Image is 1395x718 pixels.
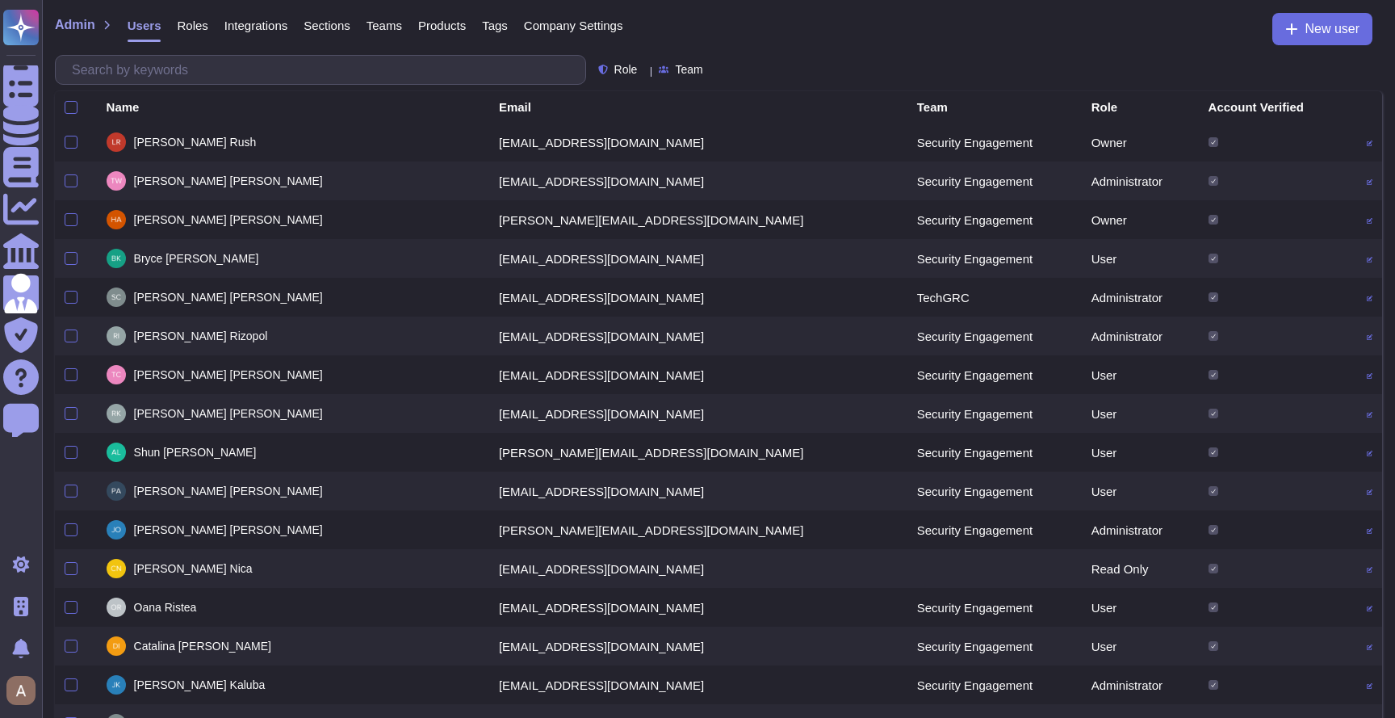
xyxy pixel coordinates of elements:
td: [PERSON_NAME][EMAIL_ADDRESS][DOMAIN_NAME] [489,510,907,549]
img: user [107,520,126,540]
td: Security Engagement [907,162,1082,200]
span: Integrations [224,19,287,31]
img: user [107,481,126,501]
td: [EMAIL_ADDRESS][DOMAIN_NAME] [489,472,907,510]
img: user [107,171,126,191]
td: [PERSON_NAME][EMAIL_ADDRESS][DOMAIN_NAME] [489,200,907,239]
td: Owner [1082,200,1199,239]
span: [PERSON_NAME] [PERSON_NAME] [134,175,323,187]
td: [EMAIL_ADDRESS][DOMAIN_NAME] [489,588,907,627]
td: Security Engagement [907,355,1082,394]
button: user [3,673,47,708]
input: Search by keywords [64,56,585,84]
td: User [1082,355,1199,394]
span: [PERSON_NAME] [PERSON_NAME] [134,524,323,535]
span: Team [675,64,702,75]
td: User [1082,433,1199,472]
td: Administrator [1082,666,1199,704]
span: Sections [304,19,350,31]
img: user [107,132,126,152]
span: [PERSON_NAME] [PERSON_NAME] [134,214,323,225]
td: [EMAIL_ADDRESS][DOMAIN_NAME] [489,317,907,355]
img: user [107,365,126,384]
td: Administrator [1082,278,1199,317]
span: [PERSON_NAME] [PERSON_NAME] [134,485,323,497]
td: [EMAIL_ADDRESS][DOMAIN_NAME] [489,549,907,588]
span: Admin [55,19,95,31]
span: Bryce [PERSON_NAME] [134,253,259,264]
span: Company Settings [524,19,623,31]
td: Read Only [1082,549,1199,588]
td: Security Engagement [907,433,1082,472]
td: [EMAIL_ADDRESS][DOMAIN_NAME] [489,627,907,666]
span: [PERSON_NAME] [PERSON_NAME] [134,369,323,380]
span: [PERSON_NAME] [PERSON_NAME] [134,292,323,303]
img: user [107,326,126,346]
td: [EMAIL_ADDRESS][DOMAIN_NAME] [489,394,907,433]
td: User [1082,394,1199,433]
td: [PERSON_NAME][EMAIL_ADDRESS][DOMAIN_NAME] [489,433,907,472]
span: [PERSON_NAME] Nica [134,563,253,574]
span: Teams [367,19,402,31]
td: Security Engagement [907,627,1082,666]
td: [EMAIL_ADDRESS][DOMAIN_NAME] [489,239,907,278]
span: Users [128,19,161,31]
td: TechGRC [907,278,1082,317]
span: [PERSON_NAME] [PERSON_NAME] [134,408,323,419]
td: Administrator [1082,317,1199,355]
td: [EMAIL_ADDRESS][DOMAIN_NAME] [489,162,907,200]
td: [EMAIL_ADDRESS][DOMAIN_NAME] [489,123,907,162]
span: [PERSON_NAME] Kaluba [134,679,266,691]
td: Security Engagement [907,123,1082,162]
span: Oana Ristea [134,602,197,613]
img: user [107,443,126,462]
span: New user [1305,23,1359,36]
td: Security Engagement [907,588,1082,627]
span: Tags [482,19,508,31]
td: [EMAIL_ADDRESS][DOMAIN_NAME] [489,666,907,704]
td: Security Engagement [907,317,1082,355]
img: user [107,636,126,656]
td: Security Engagement [907,394,1082,433]
td: User [1082,588,1199,627]
span: [PERSON_NAME] Rizopol [134,330,268,342]
span: Shun [PERSON_NAME] [134,447,257,458]
img: user [107,210,126,229]
img: user [6,676,36,705]
td: User [1082,627,1199,666]
button: New user [1272,13,1372,45]
img: user [107,675,126,695]
td: Security Engagement [907,472,1082,510]
td: Administrator [1082,162,1199,200]
td: Security Engagement [907,200,1082,239]
td: User [1082,239,1199,278]
img: user [107,598,126,617]
td: Owner [1082,123,1199,162]
td: Administrator [1082,510,1199,549]
td: [EMAIL_ADDRESS][DOMAIN_NAME] [489,355,907,394]
td: Security Engagement [907,239,1082,278]
img: user [107,288,126,307]
img: user [107,559,126,578]
img: user [107,249,126,268]
img: user [107,404,126,423]
td: Security Engagement [907,666,1082,704]
span: Catalina [PERSON_NAME] [134,640,271,652]
span: Roles [177,19,207,31]
td: User [1082,472,1199,510]
td: [EMAIL_ADDRESS][DOMAIN_NAME] [489,278,907,317]
td: Security Engagement [907,510,1082,549]
span: Role [614,64,638,75]
span: [PERSON_NAME] Rush [134,136,257,148]
span: Products [418,19,466,31]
